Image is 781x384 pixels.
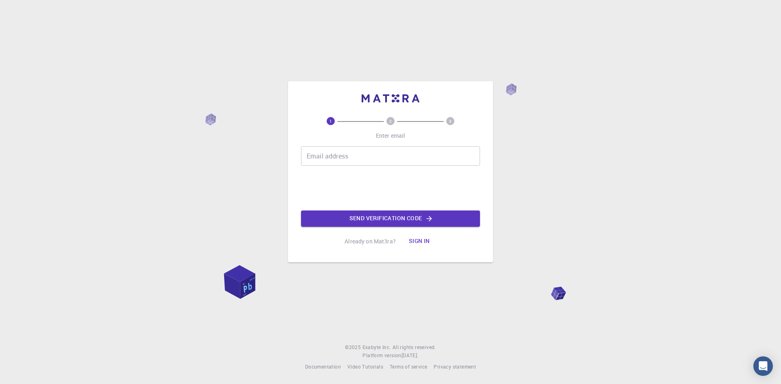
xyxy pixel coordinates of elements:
[401,352,419,358] span: [DATE] .
[401,351,419,360] a: [DATE].
[362,343,391,351] a: Exabyte Inc.
[753,356,773,376] div: Open Intercom Messenger
[362,351,401,360] span: Platform version
[345,237,396,245] p: Already on Mat3ra?
[389,118,392,124] text: 2
[434,363,476,370] span: Privacy statement
[393,343,436,351] span: All rights reserved.
[301,210,480,227] button: Send verification code
[329,118,332,124] text: 1
[345,343,362,351] span: © 2025
[402,233,436,249] button: Sign in
[347,363,383,371] a: Video Tutorials
[376,132,406,140] p: Enter email
[305,363,341,371] a: Documentation
[390,363,427,370] span: Terms of service
[434,363,476,371] a: Privacy statement
[329,172,452,204] iframe: reCAPTCHA
[347,363,383,370] span: Video Tutorials
[390,363,427,371] a: Terms of service
[305,363,341,370] span: Documentation
[362,344,391,350] span: Exabyte Inc.
[449,118,452,124] text: 3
